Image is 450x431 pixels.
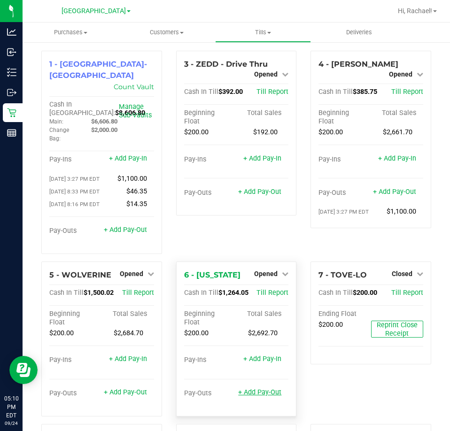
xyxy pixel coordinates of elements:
[49,127,69,142] span: Change Bag:
[318,109,371,126] div: Beginning Float
[318,270,367,279] span: 7 - TOVE-LO
[184,289,218,297] span: Cash In Till
[49,100,115,117] span: Cash In [GEOGRAPHIC_DATA]:
[254,270,278,277] span: Opened
[49,176,100,182] span: [DATE] 3:27 PM EDT
[318,289,353,297] span: Cash In Till
[184,155,236,164] div: Pay-Ins
[7,47,16,57] inline-svg: Inbound
[7,68,16,77] inline-svg: Inventory
[49,329,74,337] span: $200.00
[389,70,412,78] span: Opened
[126,200,147,208] span: $14.35
[216,28,311,37] span: Tills
[353,88,377,96] span: $385.75
[7,108,16,117] inline-svg: Retail
[7,88,16,97] inline-svg: Outbound
[371,109,423,117] div: Total Sales
[119,28,215,37] span: Customers
[378,154,416,162] a: + Add Pay-In
[49,227,101,235] div: Pay-Outs
[318,88,353,96] span: Cash In Till
[318,208,369,215] span: [DATE] 3:27 PM EDT
[4,420,18,427] p: 09/24
[184,88,218,96] span: Cash In Till
[371,321,423,338] button: Reprint Close Receipt
[398,7,432,15] span: Hi, Rachael!
[184,356,236,364] div: Pay-Ins
[126,187,147,195] span: $46.35
[23,28,119,37] span: Purchases
[318,60,398,69] span: 4 - [PERSON_NAME]
[49,188,100,195] span: [DATE] 8:33 PM EDT
[101,310,154,318] div: Total Sales
[49,389,101,398] div: Pay-Outs
[49,356,101,364] div: Pay-Ins
[243,154,281,162] a: + Add Pay-In
[318,310,371,318] div: Ending Float
[114,83,154,91] a: Count Vault
[334,28,385,37] span: Deliveries
[122,289,154,297] a: Till Report
[256,88,288,96] a: Till Report
[49,60,147,80] span: 1 - [GEOGRAPHIC_DATA]-[GEOGRAPHIC_DATA]
[184,109,236,126] div: Beginning Float
[104,226,147,234] a: + Add Pay-Out
[391,289,423,297] a: Till Report
[387,208,416,215] span: $1,100.00
[184,189,236,197] div: Pay-Outs
[109,355,147,363] a: + Add Pay-In
[238,388,281,396] a: + Add Pay-Out
[49,270,111,279] span: 5 - WOLVERINE
[256,289,288,297] a: Till Report
[184,270,241,279] span: 6 - [US_STATE]
[9,356,38,384] iframe: Resource center
[62,7,126,15] span: [GEOGRAPHIC_DATA]
[184,389,236,398] div: Pay-Outs
[383,128,412,136] span: $2,661.70
[7,27,16,37] inline-svg: Analytics
[318,321,343,329] span: $200.00
[7,128,16,138] inline-svg: Reports
[215,23,311,42] a: Tills
[184,60,268,69] span: 3 - ZEDD - Drive Thru
[23,23,119,42] a: Purchases
[243,355,281,363] a: + Add Pay-In
[114,329,143,337] span: $2,684.70
[253,128,278,136] span: $192.00
[49,155,101,164] div: Pay-Ins
[373,188,416,196] a: + Add Pay-Out
[84,289,114,297] span: $1,500.02
[119,103,152,119] a: Manage Sub-Vaults
[318,189,371,197] div: Pay-Outs
[49,310,101,327] div: Beginning Float
[91,126,117,133] span: $2,000.00
[117,175,147,183] span: $1,100.00
[218,88,243,96] span: $392.00
[109,154,147,162] a: + Add Pay-In
[119,23,215,42] a: Customers
[254,70,278,78] span: Opened
[248,329,278,337] span: $2,692.70
[49,201,100,208] span: [DATE] 8:16 PM EDT
[236,109,288,117] div: Total Sales
[184,310,236,327] div: Beginning Float
[353,289,377,297] span: $200.00
[184,128,209,136] span: $200.00
[318,128,343,136] span: $200.00
[218,289,248,297] span: $1,264.05
[318,155,371,164] div: Pay-Ins
[392,270,412,277] span: Closed
[377,321,418,338] span: Reprint Close Receipt
[49,118,63,125] span: Main:
[311,23,407,42] a: Deliveries
[184,329,209,337] span: $200.00
[115,109,145,117] span: $8,606.80
[104,388,147,396] a: + Add Pay-Out
[49,289,84,297] span: Cash In Till
[91,118,117,125] span: $6,606.80
[391,88,423,96] span: Till Report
